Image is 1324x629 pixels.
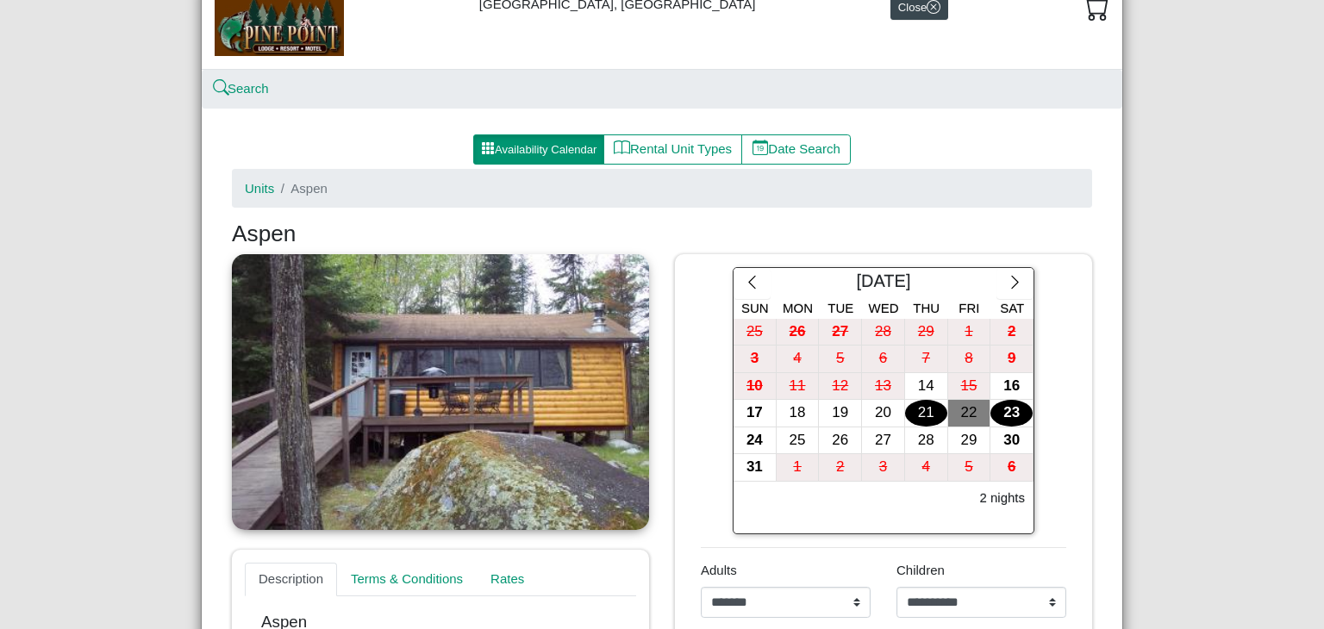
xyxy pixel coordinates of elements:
[734,454,776,481] div: 31
[777,346,820,373] button: 4
[862,427,905,455] button: 27
[905,346,947,372] div: 7
[948,346,991,373] button: 8
[734,427,777,455] button: 24
[862,400,904,427] div: 20
[948,427,990,454] div: 29
[734,427,776,454] div: 24
[905,454,947,481] div: 4
[990,427,1034,455] button: 30
[819,346,861,372] div: 5
[777,346,819,372] div: 4
[290,181,328,196] span: Aspen
[862,319,905,346] button: 28
[777,454,820,482] button: 1
[215,81,269,96] a: searchSearch
[215,82,228,95] svg: search
[948,400,991,427] button: 22
[701,563,737,577] span: Adults
[741,134,851,165] button: calendar dateDate Search
[905,319,948,346] button: 29
[473,134,604,165] button: grid3x3 gap fillAvailability Calendar
[913,301,940,315] span: Thu
[771,268,996,299] div: [DATE]
[734,346,777,373] button: 3
[245,181,274,196] a: Units
[990,373,1033,400] div: 16
[734,268,771,299] button: chevron left
[948,319,991,346] button: 1
[777,400,820,427] button: 18
[734,346,776,372] div: 3
[905,427,947,454] div: 28
[337,563,477,597] a: Terms & Conditions
[1007,274,1023,290] svg: chevron right
[777,319,820,346] button: 26
[734,400,777,427] button: 17
[819,373,861,400] div: 12
[905,454,948,482] button: 4
[734,400,776,427] div: 17
[948,454,991,482] button: 5
[862,454,904,481] div: 3
[753,140,769,156] svg: calendar date
[603,134,742,165] button: bookRental Unit Types
[990,346,1033,372] div: 9
[959,301,979,315] span: Fri
[990,427,1033,454] div: 30
[996,268,1034,299] button: chevron right
[990,373,1034,401] button: 16
[1000,301,1024,315] span: Sat
[869,301,899,315] span: Wed
[819,373,862,401] button: 12
[777,400,819,427] div: 18
[819,346,862,373] button: 5
[948,319,990,346] div: 1
[862,346,905,373] button: 6
[990,454,1034,482] button: 6
[862,454,905,482] button: 3
[990,319,1034,346] button: 2
[734,319,777,346] button: 25
[734,373,777,401] button: 10
[905,373,948,401] button: 14
[948,373,990,400] div: 15
[948,454,990,481] div: 5
[862,319,904,346] div: 28
[948,373,991,401] button: 15
[990,454,1033,481] div: 6
[481,141,495,155] svg: grid3x3 gap fill
[819,400,861,427] div: 19
[734,319,776,346] div: 25
[734,373,776,400] div: 10
[819,427,861,454] div: 26
[777,427,819,454] div: 25
[948,427,991,455] button: 29
[905,373,947,400] div: 14
[819,400,862,427] button: 19
[783,301,813,315] span: Mon
[477,563,538,597] a: Rates
[990,346,1034,373] button: 9
[777,454,819,481] div: 1
[979,490,1025,506] h6: 2 nights
[819,319,861,346] div: 27
[905,400,947,427] div: 21
[777,319,819,346] div: 26
[862,427,904,454] div: 27
[990,400,1033,427] div: 23
[744,274,760,290] svg: chevron left
[948,400,990,427] div: 22
[777,373,820,401] button: 11
[245,563,337,597] a: Description
[232,221,1092,248] h3: Aspen
[905,427,948,455] button: 28
[896,563,945,577] span: Children
[862,400,905,427] button: 20
[777,373,819,400] div: 11
[990,319,1033,346] div: 2
[819,319,862,346] button: 27
[819,454,862,482] button: 2
[614,140,630,156] svg: book
[862,346,904,372] div: 6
